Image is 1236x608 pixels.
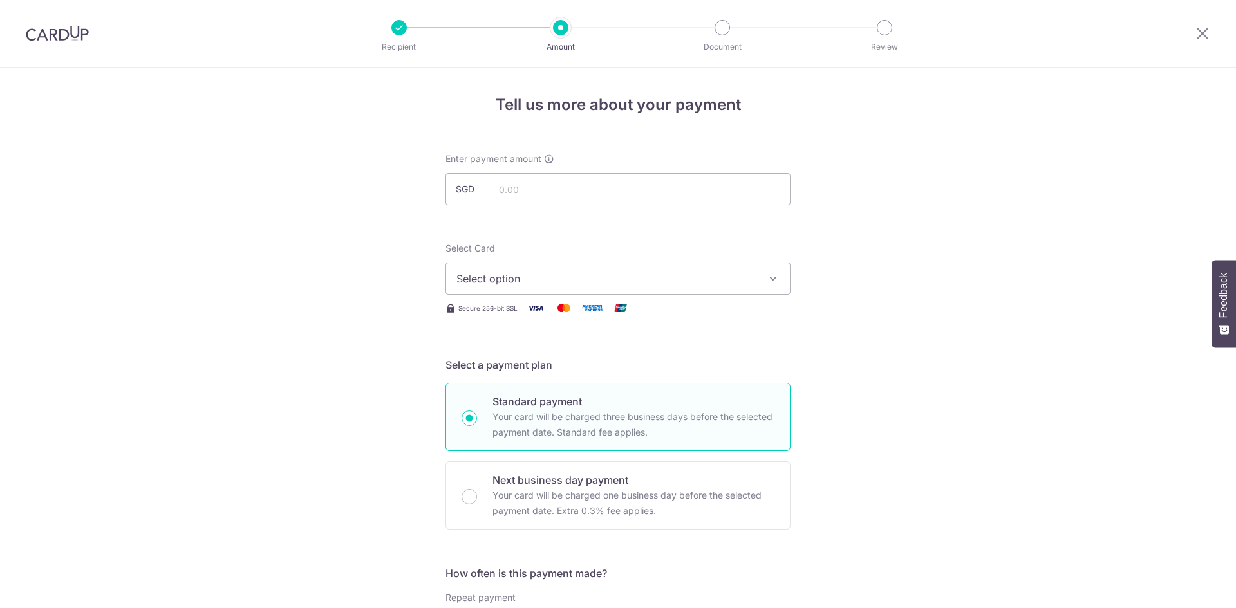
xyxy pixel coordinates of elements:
p: Standard payment [492,394,774,409]
img: Mastercard [551,300,577,316]
h4: Tell us more about your payment [445,93,791,116]
span: SGD [456,183,489,196]
img: American Express [579,300,605,316]
button: Feedback - Show survey [1212,260,1236,347]
span: translation missing: en.payables.payment_networks.credit_card.summary.labels.select_card [445,243,495,253]
label: Repeat payment [445,591,516,604]
span: Feedback [1218,273,1230,318]
input: 0.00 [445,173,791,205]
h5: Select a payment plan [445,357,791,373]
iframe: Opens a widget where you can find more information [1154,569,1223,602]
span: Enter payment amount [445,152,541,165]
p: Next business day payment [492,472,774,488]
p: Review [837,41,932,53]
p: Amount [513,41,608,53]
img: CardUp [26,26,89,41]
p: Recipient [351,41,447,53]
p: Your card will be charged three business days before the selected payment date. Standard fee appl... [492,409,774,440]
button: Select option [445,263,791,295]
p: Document [675,41,770,53]
span: Secure 256-bit SSL [458,303,518,313]
span: Select option [456,271,756,286]
p: Your card will be charged one business day before the selected payment date. Extra 0.3% fee applies. [492,488,774,519]
img: Union Pay [608,300,633,316]
img: Visa [523,300,548,316]
h5: How often is this payment made? [445,566,791,581]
